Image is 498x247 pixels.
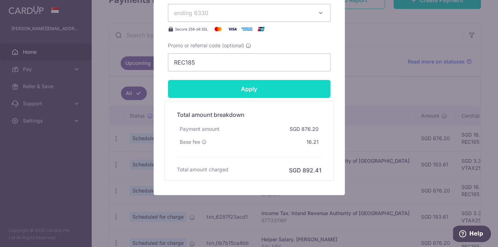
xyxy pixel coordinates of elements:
[304,136,321,148] div: 16.21
[168,4,330,22] button: ending 6330
[225,25,240,33] img: Visa
[174,9,208,16] span: ending 6330
[254,25,268,33] img: UnionPay
[168,42,244,49] span: Promo or referral code (optional)
[287,123,321,136] div: SGD 876.20
[177,166,228,173] h6: Total amount charged
[168,80,330,98] input: Apply
[289,166,321,175] h6: SGD 892.41
[453,225,491,243] iframe: Opens a widget where you can find more information
[240,25,254,33] img: American Express
[177,123,222,136] div: Payment amount
[177,110,321,119] h5: Total amount breakdown
[180,138,200,146] span: Base fee
[211,25,225,33] img: Mastercard
[175,26,208,32] span: Secure 256-bit SSL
